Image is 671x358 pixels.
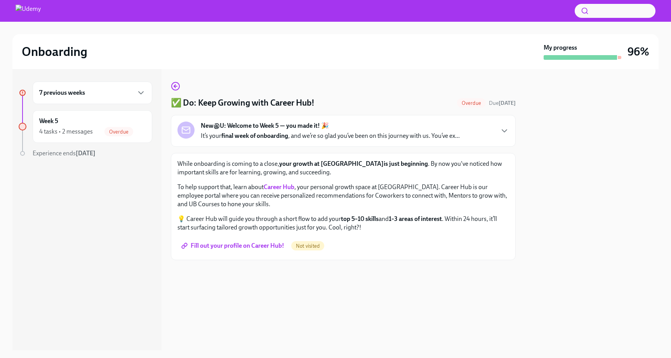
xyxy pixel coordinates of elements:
p: It’s your , and we’re so glad you’ve been on this journey with us. You’ve ex... [201,132,460,140]
span: October 11th, 2025 05:30 [489,99,516,107]
span: Not visited [291,243,324,249]
strong: your growth at [GEOGRAPHIC_DATA] [279,160,384,167]
img: Udemy [16,5,41,17]
a: Fill out your profile on Career Hub! [177,238,290,254]
h4: ✅ Do: Keep Growing with Career Hub! [171,97,315,109]
span: Overdue [457,100,486,106]
strong: New@U: Welcome to Week 5 — you made it! 🎉 [201,122,329,130]
strong: [DATE] [499,100,516,106]
h6: Week 5 [39,117,58,125]
a: Week 54 tasks • 2 messagesOverdue [19,110,152,143]
strong: final week of onboarding [221,132,288,139]
strong: My progress [544,43,577,52]
h2: Onboarding [22,44,87,59]
span: Fill out your profile on Career Hub! [183,242,284,250]
strong: top 5–10 skills [341,215,379,222]
div: 4 tasks • 2 messages [39,127,93,136]
strong: is just beginning [279,160,428,167]
a: Career Hub [264,183,294,191]
span: Due [489,100,516,106]
h6: 7 previous weeks [39,89,85,97]
span: Experience ends [33,149,96,157]
div: 7 previous weeks [33,82,152,104]
h3: 96% [628,45,649,59]
strong: 1–3 areas of interest [389,215,442,222]
p: To help support that, learn about , your personal growth space at [GEOGRAPHIC_DATA]. Career Hub i... [177,183,509,209]
span: Overdue [104,129,133,135]
p: 💡 Career Hub will guide you through a short flow to add your and . Within 24 hours, it’ll start s... [177,215,509,232]
strong: [DATE] [76,149,96,157]
p: While onboarding is coming to a close, . By now you've noticed how important skills are for learn... [177,160,509,177]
